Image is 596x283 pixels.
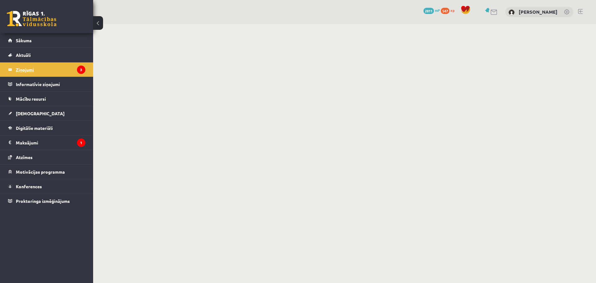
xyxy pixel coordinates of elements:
i: 1 [77,139,85,147]
a: Proktoringa izmēģinājums [8,194,85,208]
a: [PERSON_NAME] [519,9,558,15]
legend: Informatīvie ziņojumi [16,77,85,91]
a: Konferences [8,179,85,194]
legend: Ziņojumi [16,62,85,77]
a: Sākums [8,33,85,48]
span: Digitālie materiāli [16,125,53,131]
a: Rīgas 1. Tālmācības vidusskola [7,11,56,26]
a: Aktuāli [8,48,85,62]
a: Digitālie materiāli [8,121,85,135]
legend: Maksājumi [16,135,85,150]
i: 3 [77,66,85,74]
a: Atzīmes [8,150,85,164]
span: Mācību resursi [16,96,46,102]
img: Natans Ginzburgs [508,9,515,16]
span: xp [450,8,454,13]
a: Informatīvie ziņojumi [8,77,85,91]
span: Konferences [16,184,42,189]
span: [DEMOGRAPHIC_DATA] [16,111,65,116]
span: Atzīmes [16,154,33,160]
span: Motivācijas programma [16,169,65,175]
span: 2811 [423,8,434,14]
span: mP [435,8,440,13]
span: Proktoringa izmēģinājums [16,198,70,204]
a: 547 xp [441,8,458,13]
span: 547 [441,8,449,14]
span: Aktuāli [16,52,31,58]
a: [DEMOGRAPHIC_DATA] [8,106,85,121]
span: Sākums [16,38,32,43]
a: 2811 mP [423,8,440,13]
a: Motivācijas programma [8,165,85,179]
a: Ziņojumi3 [8,62,85,77]
a: Maksājumi1 [8,135,85,150]
a: Mācību resursi [8,92,85,106]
